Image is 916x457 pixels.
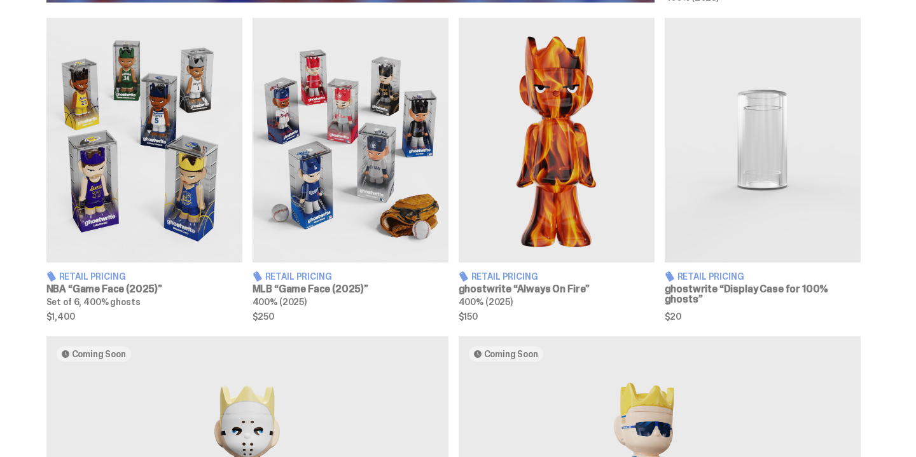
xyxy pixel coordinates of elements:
[665,284,861,304] h3: ghostwrite “Display Case for 100% ghosts”
[665,18,861,263] img: Display Case for 100% ghosts
[46,18,242,320] a: Game Face (2025) Retail Pricing
[459,284,655,294] h3: ghostwrite “Always On Fire”
[46,312,242,321] span: $1,400
[677,272,744,281] span: Retail Pricing
[253,18,448,320] a: Game Face (2025) Retail Pricing
[665,312,861,321] span: $20
[471,272,538,281] span: Retail Pricing
[459,296,513,308] span: 400% (2025)
[253,18,448,263] img: Game Face (2025)
[265,272,332,281] span: Retail Pricing
[59,272,126,281] span: Retail Pricing
[665,18,861,320] a: Display Case for 100% ghosts Retail Pricing
[459,18,655,320] a: Always On Fire Retail Pricing
[253,312,448,321] span: $250
[46,284,242,294] h3: NBA “Game Face (2025)”
[46,18,242,263] img: Game Face (2025)
[253,284,448,294] h3: MLB “Game Face (2025)”
[253,296,307,308] span: 400% (2025)
[46,296,141,308] span: Set of 6, 400% ghosts
[459,18,655,263] img: Always On Fire
[484,349,538,359] span: Coming Soon
[72,349,126,359] span: Coming Soon
[459,312,655,321] span: $150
